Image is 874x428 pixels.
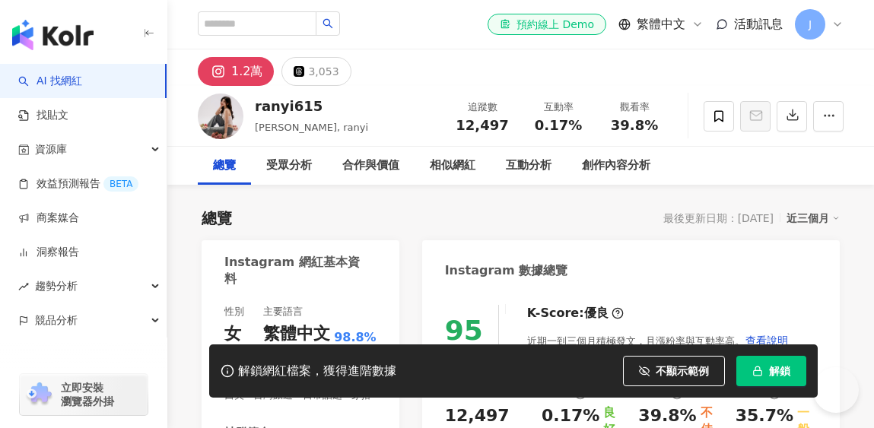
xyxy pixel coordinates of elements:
div: 追蹤數 [453,100,511,115]
img: chrome extension [24,382,54,407]
div: 受眾分析 [266,157,312,175]
a: 預約線上 Demo [488,14,606,35]
a: 商案媒合 [18,211,79,226]
div: K-Score : [527,305,624,322]
a: 效益預測報告BETA [18,176,138,192]
span: rise [18,281,29,292]
a: chrome extension立即安裝 瀏覽器外掛 [20,374,148,415]
div: 總覽 [213,157,236,175]
div: 女 [224,322,241,346]
a: 找貼文 [18,108,68,123]
div: 近三個月 [787,208,840,228]
span: [PERSON_NAME], ranyi [255,122,368,133]
button: 1.2萬 [198,57,274,86]
span: 不顯示範例 [656,365,709,377]
span: 活動訊息 [734,17,783,31]
button: 解鎖 [736,356,806,386]
button: 查看說明 [745,325,789,356]
div: 相似網紅 [430,157,475,175]
button: 不顯示範例 [623,356,725,386]
div: 優良 [584,305,609,322]
span: 39.8% [611,118,658,133]
span: 解鎖 [769,365,790,377]
span: 競品分析 [35,303,78,338]
div: 總覽 [202,208,232,229]
div: 繁體中文 [263,322,330,346]
span: 查看說明 [745,334,788,347]
button: 3,053 [281,57,351,86]
div: 最後更新日期：[DATE] [663,212,774,224]
div: 35.7% [736,404,793,428]
span: 繁體中文 [637,16,685,33]
span: 趨勢分析 [35,269,78,303]
div: ranyi615 [255,97,368,116]
span: J [809,16,812,33]
span: 0.17% [535,118,582,133]
div: 觀看率 [605,100,663,115]
img: logo [12,20,94,50]
img: KOL Avatar [198,94,243,139]
div: 1.2萬 [231,61,262,82]
span: search [323,18,333,29]
a: 洞察報告 [18,245,79,260]
div: 預約線上 Demo [500,17,594,32]
div: 創作內容分析 [582,157,650,175]
div: 95 [445,315,483,346]
div: 解鎖網紅檔案，獲得進階數據 [238,363,396,379]
span: 資源庫 [35,132,67,166]
div: 近期一到三個月積極發文，且漲粉率與互動率高。 [527,325,789,356]
div: 3,053 [308,61,338,82]
div: 12,497 [445,404,510,428]
div: 互動率 [529,100,587,115]
div: Instagram 網紅基本資料 [224,254,369,288]
span: 98.8% [334,329,377,346]
div: 互動分析 [506,157,551,175]
div: 主要語言 [263,305,303,319]
span: 立即安裝 瀏覽器外掛 [61,381,114,408]
div: 性別 [224,305,244,319]
div: Instagram 數據總覽 [445,262,568,279]
span: 12,497 [456,117,508,133]
div: 合作與價值 [342,157,399,175]
a: searchAI 找網紅 [18,74,82,89]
